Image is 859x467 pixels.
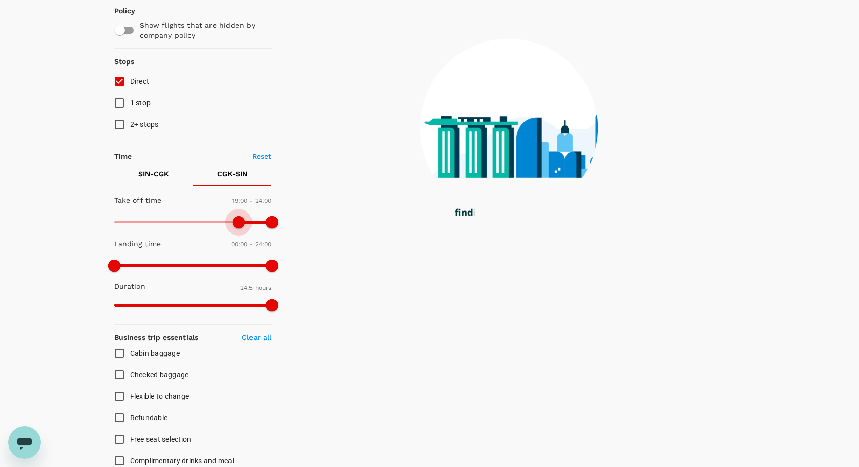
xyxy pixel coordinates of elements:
[217,168,247,179] p: CGK - SIN
[130,414,168,422] span: Refundable
[114,281,145,291] p: Duration
[231,241,272,248] span: 00:00 - 24:00
[455,209,543,218] g: finding your flights
[240,284,272,291] span: 24.5 hours
[130,77,150,86] span: Direct
[242,332,271,343] p: Clear all
[130,392,190,400] span: Flexible to change
[232,197,272,204] span: 19:00 - 24:00
[114,195,162,205] p: Take off time
[8,426,41,459] iframe: Button to launch messaging window
[114,57,135,66] strong: Stops
[114,239,161,249] p: Landing time
[252,151,272,161] p: Reset
[130,457,234,465] span: Complimentary drinks and meal
[114,333,199,342] strong: Business trip essentials
[114,6,123,16] p: Policy
[130,99,151,107] span: 1 stop
[130,120,159,129] span: 2+ stops
[140,20,265,40] p: Show flights that are hidden by company policy
[114,151,132,161] p: Time
[130,349,180,357] span: Cabin baggage
[138,168,169,179] p: SIN - CGK
[130,371,189,379] span: Checked baggage
[130,435,192,443] span: Free seat selection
